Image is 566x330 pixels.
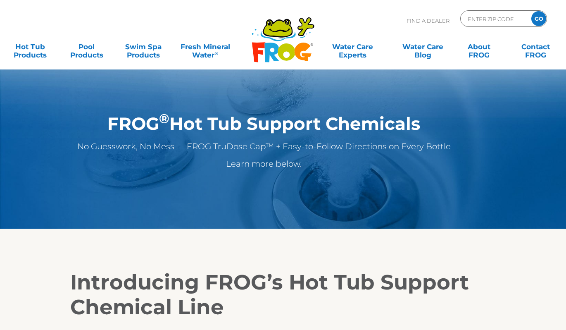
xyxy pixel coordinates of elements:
[317,38,388,55] a: Water CareExperts
[121,38,165,55] a: Swim SpaProducts
[41,157,486,170] p: Learn more below.
[65,38,109,55] a: PoolProducts
[41,140,486,153] p: No Guesswork, No Mess — FROG TruDose Cap™ + Easy-to-Follow Directions on Every Bottle
[159,111,169,127] sup: ®
[178,38,233,55] a: Fresh MineralWater∞
[70,270,496,320] h2: Introducing FROG’s Hot Tub Support Chemical Line
[531,11,546,26] input: GO
[8,38,52,55] a: Hot TubProducts
[467,13,523,25] input: Zip Code Form
[457,38,501,55] a: AboutFROG
[41,114,486,134] h1: FROG Hot Tub Support Chemicals
[407,10,449,31] p: Find A Dealer
[401,38,445,55] a: Water CareBlog
[214,50,218,56] sup: ∞
[514,38,558,55] a: ContactFROG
